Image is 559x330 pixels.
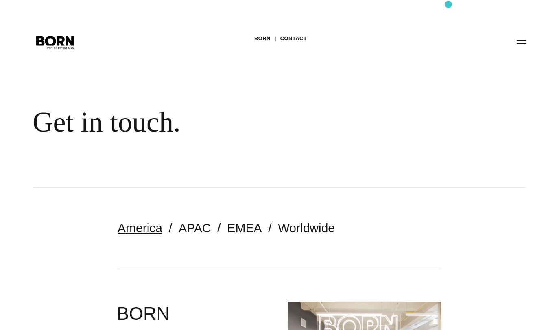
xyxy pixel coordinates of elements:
[179,221,211,235] a: APAC
[33,106,496,139] div: Get in touch.
[227,221,262,235] a: EMEA
[512,33,531,50] button: Open
[280,32,307,45] a: Contact
[254,32,271,45] a: BORN
[278,221,335,235] a: Worldwide
[118,221,162,235] a: America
